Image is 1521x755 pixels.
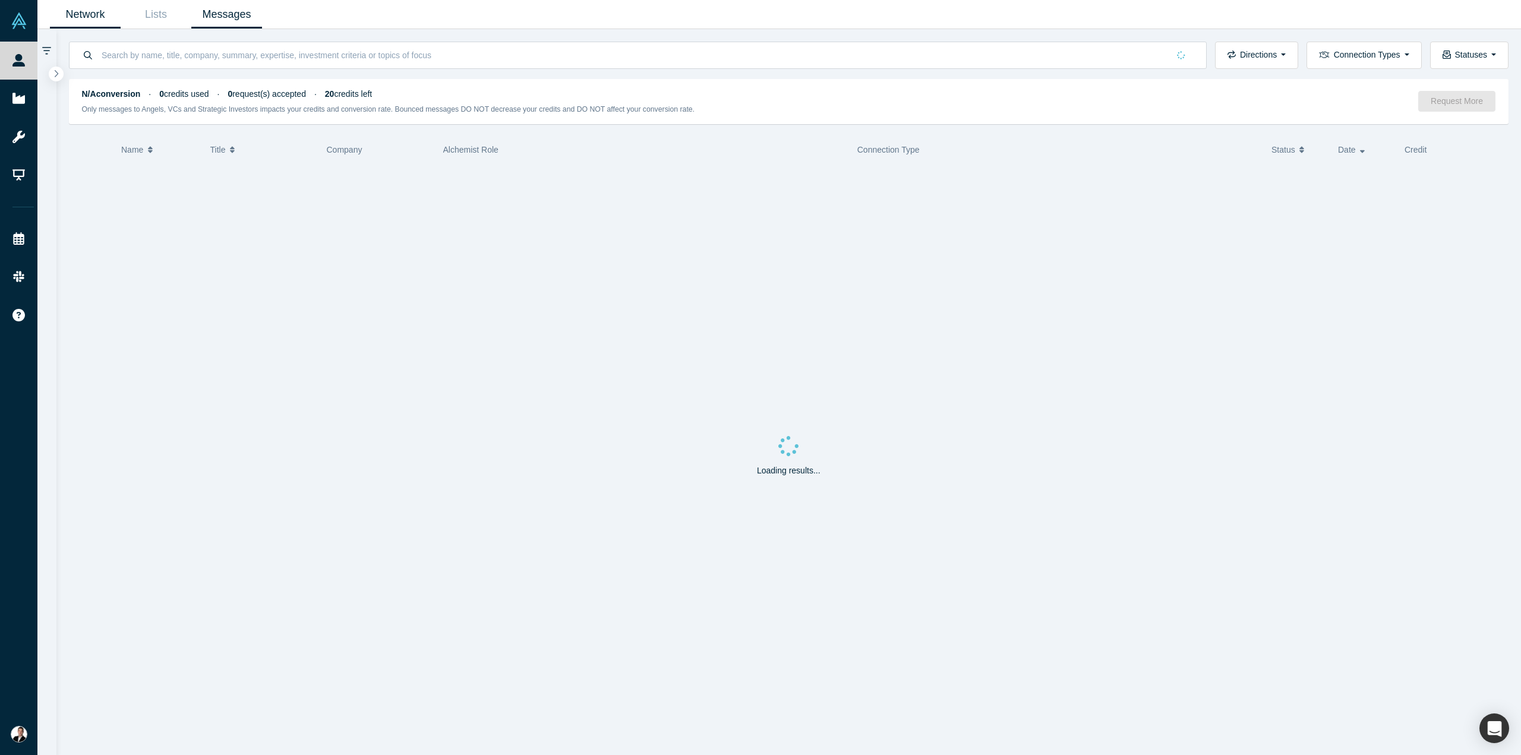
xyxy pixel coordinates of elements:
span: Company [327,145,362,154]
button: Name [121,137,198,162]
strong: N/A conversion [82,89,141,99]
span: Title [210,137,226,162]
span: request(s) accepted [228,89,306,99]
button: Directions [1215,42,1298,69]
small: Only messages to Angels, VCs and Strategic Investors impacts your credits and conversion rate. Bo... [82,105,695,113]
img: Can Ozdoruk's Account [11,726,27,743]
span: Name [121,137,143,162]
strong: 0 [228,89,232,99]
span: credits used [159,89,209,99]
span: · [314,89,317,99]
span: Status [1271,137,1295,162]
span: · [149,89,151,99]
button: Connection Types [1307,42,1421,69]
span: Credit [1405,145,1427,154]
img: Alchemist Vault Logo [11,12,27,29]
span: Alchemist Role [443,145,498,154]
button: Title [210,137,314,162]
strong: 0 [159,89,164,99]
button: Status [1271,137,1326,162]
span: Date [1338,137,1356,162]
a: Network [50,1,121,29]
p: Loading results... [757,465,821,477]
button: Statuses [1430,42,1509,69]
span: Connection Type [857,145,920,154]
button: Date [1338,137,1392,162]
a: Messages [191,1,262,29]
span: · [217,89,220,99]
a: Lists [121,1,191,29]
input: Search by name, title, company, summary, expertise, investment criteria or topics of focus [100,41,1169,69]
span: credits left [325,89,372,99]
strong: 20 [325,89,335,99]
